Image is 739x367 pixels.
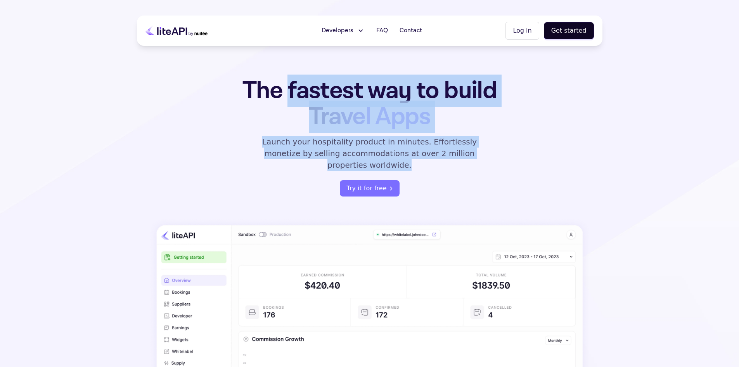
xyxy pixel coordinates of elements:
a: Contact [395,23,427,38]
span: Travel Apps [309,101,430,133]
h1: The fastest way to build [218,78,521,130]
button: Developers [317,23,369,38]
button: Log in [505,22,539,40]
a: FAQ [372,23,393,38]
span: Contact [400,26,422,35]
button: Try it for free [340,180,400,197]
span: FAQ [376,26,388,35]
a: register [340,180,400,197]
button: Get started [544,22,594,39]
span: Developers [322,26,353,35]
p: Launch your hospitality product in minutes. Effortlessly monetize by selling accommodations at ov... [253,136,486,171]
